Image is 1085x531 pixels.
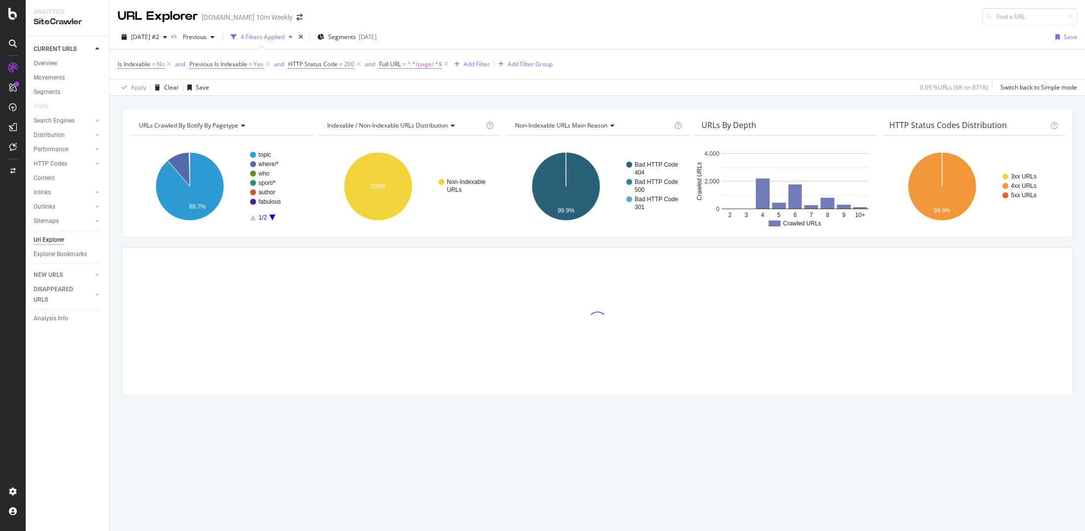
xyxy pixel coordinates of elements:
[34,187,92,198] a: Inlinks
[171,32,179,40] span: vs
[164,83,179,91] div: Clear
[34,216,59,226] div: Sitemaps
[34,173,55,183] div: Content
[34,159,92,169] a: HTTP Codes
[1011,192,1037,199] text: 5xx URLs
[882,143,1065,229] svg: A chart.
[274,59,284,69] button: and
[370,183,386,190] text: 100%
[183,80,209,95] button: Save
[325,118,484,133] h4: Indexable / Non-Indexable URLs Distribution
[118,80,146,95] button: Apply
[1011,173,1037,180] text: 3xx URLs
[1000,83,1077,91] div: Switch back to Simple mode
[1011,182,1037,189] text: 4xx URLs
[761,212,764,219] text: 4
[635,169,645,176] text: 404
[131,33,159,41] span: 2025 Sep. 24th #2
[131,83,146,91] div: Apply
[189,203,206,210] text: 88.7%
[327,121,448,130] span: Indexable / Non-Indexable URLs distribution
[259,151,271,158] text: topic
[34,202,92,212] a: Outlinks
[997,80,1077,95] button: Switch back to Simple mode
[635,204,645,211] text: 301
[34,144,92,155] a: Performance
[365,60,375,68] div: and
[494,58,553,70] button: Add Filter Group
[139,121,238,130] span: URLs Crawled By Botify By pagetype
[701,119,868,132] h4: URLs by Depth
[34,58,102,69] a: Overview
[365,59,375,69] button: and
[842,212,846,219] text: 9
[175,60,185,68] div: and
[259,214,267,221] text: 1/2
[810,212,813,219] text: 7
[402,60,406,68] span: =
[744,212,748,219] text: 3
[34,216,92,226] a: Sitemaps
[34,202,55,212] div: Outlinks
[34,73,65,83] div: Movements
[34,87,60,97] div: Segments
[34,284,84,305] div: DISAPPEARED URLS
[249,60,252,68] span: =
[728,212,732,219] text: 2
[635,161,678,168] text: Bad HTTP Code
[34,58,57,69] div: Overview
[152,60,155,68] span: =
[558,207,574,214] text: 99.9%
[34,313,68,324] div: Analysis Info
[379,60,401,68] span: Full URL
[318,143,501,229] div: A chart.
[34,173,102,183] a: Content
[515,121,608,130] span: Non-Indexable URLs Main Reason
[359,33,377,41] div: [DATE]
[407,57,442,71] span: ^.*/page/.*$
[202,12,293,22] div: [DOMAIN_NAME] 10m Weekly
[259,198,281,205] text: fabulous
[513,118,672,133] h4: Non-Indexable URLs Main Reason
[447,186,462,193] text: URLs
[34,249,87,260] div: Explorer Bookmarks
[34,130,65,140] div: Distribution
[34,44,77,54] div: CURRENT URLS
[34,44,92,54] a: CURRENT URLS
[259,179,276,186] text: sport/*
[1064,33,1077,41] div: Save
[1051,29,1077,45] button: Save
[826,212,829,219] text: 8
[934,207,951,214] text: 99.9%
[137,118,304,133] h4: URLs Crawled By Botify By pagetype
[855,212,865,219] text: 10+
[34,187,51,198] div: Inlinks
[889,119,1048,132] h4: HTTP Status Codes Distribution
[783,220,821,227] text: Crawled URLs
[34,87,102,97] a: Segments
[297,14,303,21] div: arrow-right-arrow-left
[508,60,553,68] div: Add Filter Group
[704,178,719,185] text: 2,000
[34,101,48,112] div: Visits
[258,170,269,177] text: who
[34,144,68,155] div: Performance
[274,60,284,68] div: and
[696,162,703,200] text: Crawled URLs
[506,143,689,229] svg: A chart.
[254,57,263,71] span: Yes
[189,60,247,68] span: Previous Is Indexable
[118,60,150,68] span: Is Indexable
[258,161,279,168] text: where/*
[694,143,877,229] svg: A chart.
[118,29,171,45] button: [DATE] #2
[227,29,297,45] button: 4 Filters Applied
[328,33,356,41] span: Segments
[635,178,678,185] text: Bad HTTP Code
[450,58,490,70] button: Add Filter
[635,196,678,203] text: Bad HTTP Code
[118,8,198,25] div: URL Explorer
